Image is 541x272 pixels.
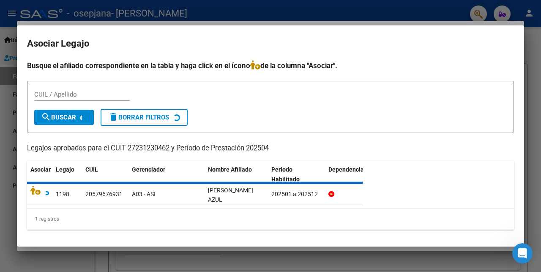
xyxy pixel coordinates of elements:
span: AVALOS DELFINA AZUL [208,187,253,203]
mat-icon: search [41,112,51,122]
div: 1 registros [27,208,514,230]
datatable-header-cell: Nombre Afiliado [205,161,268,189]
iframe: Intercom live chat [512,243,533,264]
div: Envíanos un mensaje [17,121,141,130]
span: Nombre Afiliado [208,166,252,173]
span: Borrar Filtros [108,114,169,121]
span: A03 - ASI [132,191,156,197]
mat-icon: delete [108,112,118,122]
span: Legajo [56,166,74,173]
datatable-header-cell: Asociar [27,161,52,189]
span: Mensajes [113,215,140,221]
h2: Asociar Legajo [27,36,514,52]
div: Cerrar [145,14,161,29]
p: Hola! [PERSON_NAME] [17,60,152,89]
datatable-header-cell: Dependencia [325,161,388,189]
span: CUIL [85,166,98,173]
span: Buscar [41,114,76,121]
span: Asociar [30,166,51,173]
div: 202501 a 202512 [271,189,322,199]
span: Gerenciador [132,166,165,173]
span: Inicio [33,215,52,221]
button: Borrar Filtros [101,109,188,126]
span: Periodo Habilitado [271,166,300,183]
p: Necesitás ayuda? [17,89,152,103]
span: 1198 [56,191,69,197]
datatable-header-cell: CUIL [82,161,128,189]
datatable-header-cell: Legajo [52,161,82,189]
h4: Busque el afiliado correspondiente en la tabla y haga click en el ícono de la columna "Asociar". [27,60,514,71]
span: Dependencia [328,166,364,173]
datatable-header-cell: Periodo Habilitado [268,161,325,189]
button: Buscar [34,110,94,125]
button: Mensajes [85,194,169,228]
datatable-header-cell: Gerenciador [128,161,205,189]
div: Envíanos un mensaje [8,114,161,137]
div: 20579676931 [85,189,123,199]
p: Legajos aprobados para el CUIT 27231230462 y Período de Prestación 202504 [27,143,514,154]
